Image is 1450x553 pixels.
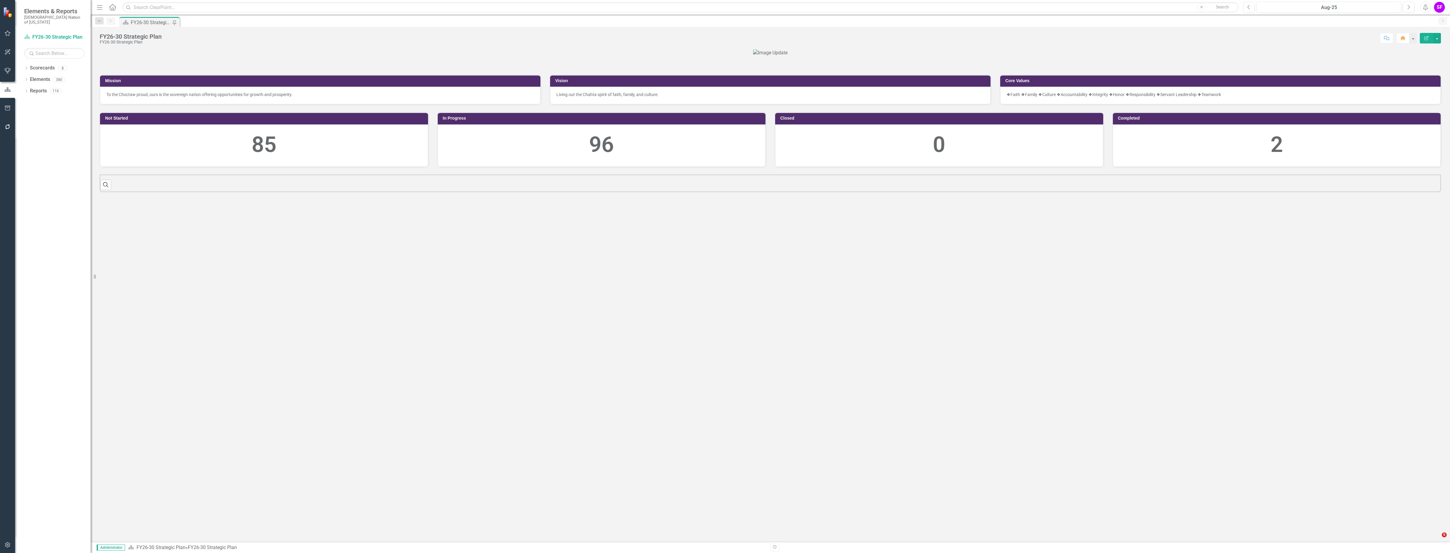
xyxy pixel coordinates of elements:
[122,2,1239,13] input: Search ClearPoint...
[753,50,788,56] img: Image Update
[555,79,988,83] h3: Vision
[50,88,62,94] div: 116
[137,545,185,550] a: FY26-30 Strategic Plan
[1256,2,1401,13] button: Aug-25
[24,8,85,15] span: Elements & Reports
[556,92,659,97] span: Living out the Chahta spirit of faith, family, and culture.
[100,33,162,40] div: FY26-30 Strategic Plan
[24,48,85,59] input: Search Below...
[30,76,50,83] a: Elements
[131,19,171,26] div: FY26-30 Strategic Plan
[105,79,537,83] h3: Mission
[3,7,14,18] img: ClearPoint Strategy
[1434,2,1445,13] button: SF
[781,129,1097,160] div: 0
[24,15,85,25] small: [DEMOGRAPHIC_DATA] Nation of [US_STATE]
[30,65,55,72] a: Scorecards
[53,77,65,82] div: 380
[105,116,425,121] h3: Not Started
[1429,532,1444,547] iframe: Intercom live chat
[443,116,763,121] h3: In Progress
[1258,4,1399,11] div: Aug-25
[188,545,237,550] div: FY26-30 Strategic Plan
[1119,129,1435,160] div: 2
[1005,79,1438,83] h3: Core Values
[780,116,1100,121] h3: Closed
[128,544,766,551] div: »
[1118,116,1438,121] h3: Completed
[1007,92,1434,98] p: ❖Faith ❖Family ❖Culture ❖Accountability ❖Integrity ❖Honor ❖Responsibility ❖Servant Leadership ❖Te...
[1207,3,1237,11] button: Search
[58,66,67,71] div: 8
[30,88,47,95] a: Reports
[106,92,292,97] span: To the Choctaw proud, ours is the sovereign nation offering opportunities for growth and prosperity.
[24,34,85,41] a: FY26-30 Strategic Plan
[1442,532,1447,537] span: 5
[100,40,162,44] div: FY26-30 Strategic Plan
[444,129,759,160] div: 96
[1216,5,1229,9] span: Search
[106,129,422,160] div: 85
[97,545,125,551] span: Administrator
